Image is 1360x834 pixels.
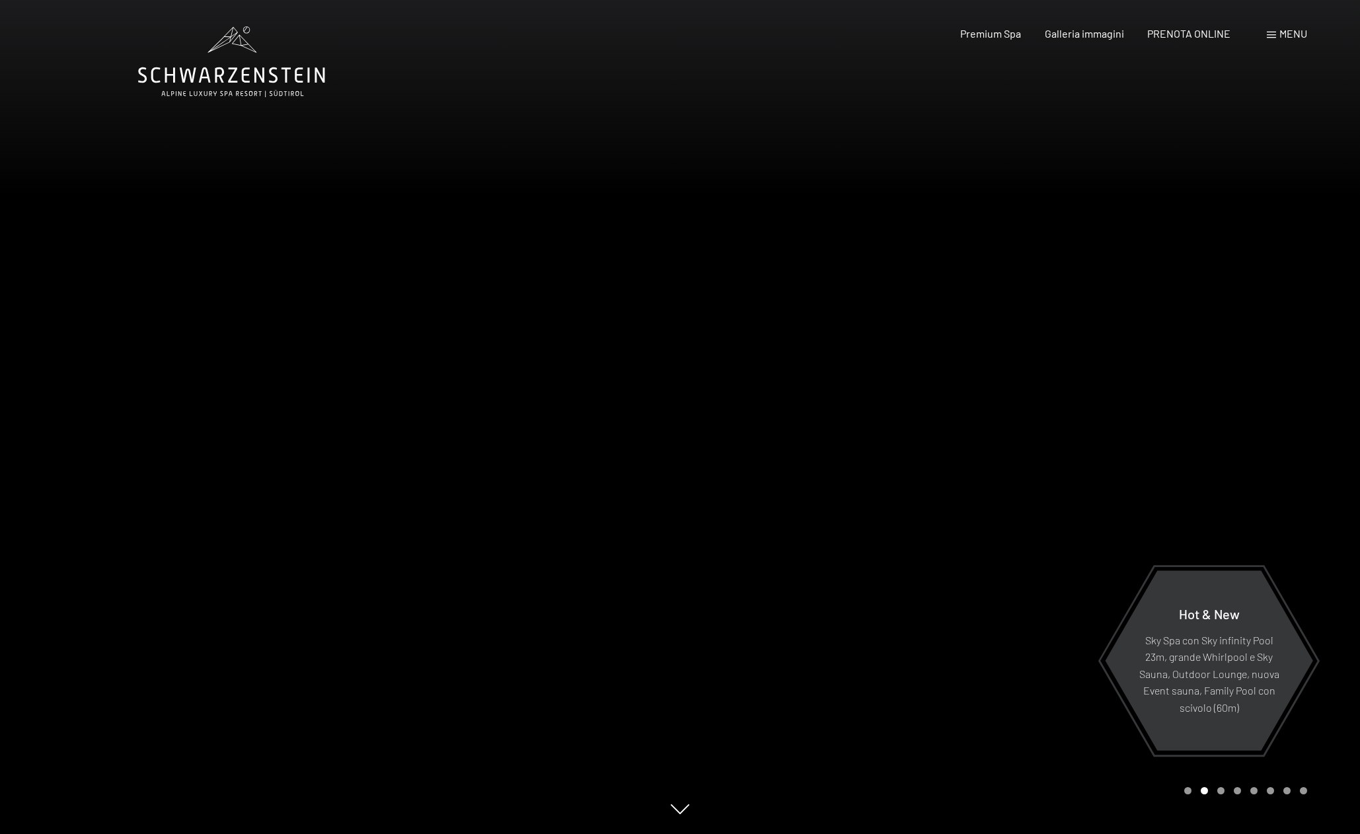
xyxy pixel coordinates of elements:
[1234,787,1241,794] div: Carousel Page 4
[1180,787,1307,794] div: Carousel Pagination
[1137,631,1281,716] p: Sky Spa con Sky infinity Pool 23m, grande Whirlpool e Sky Sauna, Outdoor Lounge, nuova Event saun...
[1104,570,1314,751] a: Hot & New Sky Spa con Sky infinity Pool 23m, grande Whirlpool e Sky Sauna, Outdoor Lounge, nuova ...
[1250,787,1258,794] div: Carousel Page 5
[1283,787,1291,794] div: Carousel Page 7
[1179,605,1240,621] span: Hot & New
[1217,787,1225,794] div: Carousel Page 3
[1300,787,1307,794] div: Carousel Page 8
[1279,27,1307,40] span: Menu
[1184,787,1191,794] div: Carousel Page 1
[1045,27,1124,40] a: Galleria immagini
[960,27,1021,40] a: Premium Spa
[1147,27,1230,40] a: PRENOTA ONLINE
[1201,787,1208,794] div: Carousel Page 2 (Current Slide)
[1267,787,1274,794] div: Carousel Page 6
